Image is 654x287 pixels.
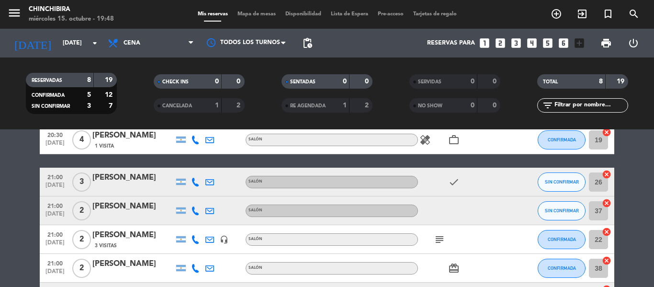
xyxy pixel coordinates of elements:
strong: 0 [343,78,347,85]
span: [DATE] [43,182,67,193]
strong: 2 [365,102,371,109]
i: filter_list [542,100,553,111]
span: 21:00 [43,200,67,211]
span: 4 [72,130,91,149]
span: 3 [72,172,91,192]
span: 21:00 [43,171,67,182]
span: 3 Visitas [95,242,117,250]
i: looks_4 [526,37,538,49]
span: Cena [124,40,140,46]
div: Chinchibira [29,5,114,14]
i: arrow_drop_down [89,37,101,49]
i: exit_to_app [576,8,588,20]
span: RESERVADAS [32,78,62,83]
span: SERVIDAS [418,80,441,84]
span: RE AGENDADA [290,103,326,108]
strong: 0 [237,78,242,85]
i: cancel [602,127,611,137]
strong: 0 [365,78,371,85]
span: SALÓN [248,180,262,184]
span: SIN CONFIRMAR [545,179,579,184]
span: SALÓN [248,237,262,241]
div: [PERSON_NAME] [92,258,174,270]
div: [PERSON_NAME] [92,200,174,213]
span: print [600,37,612,49]
span: CHECK INS [162,80,189,84]
i: looks_6 [557,37,570,49]
i: check [448,176,460,188]
span: pending_actions [302,37,313,49]
i: search [628,8,640,20]
i: healing [419,134,431,146]
strong: 7 [109,103,114,109]
strong: 0 [471,102,474,109]
i: card_giftcard [448,263,460,274]
div: [PERSON_NAME] [92,129,174,142]
button: SIN CONFIRMAR [538,201,586,220]
strong: 1 [215,102,219,109]
button: CONFIRMADA [538,230,586,249]
span: NO SHOW [418,103,442,108]
i: looks_3 [510,37,522,49]
span: CONFIRMADA [548,265,576,271]
i: cancel [602,198,611,208]
span: [DATE] [43,240,67,251]
span: 1 Visita [95,142,114,150]
strong: 12 [105,92,114,98]
span: Tarjetas de regalo [408,11,462,17]
span: SALÓN [248,266,262,270]
span: Mapa de mesas [233,11,281,17]
i: looks_5 [541,37,554,49]
i: cancel [602,256,611,265]
span: Lista de Espera [326,11,373,17]
span: SALÓN [248,138,262,141]
input: Filtrar por nombre... [553,100,628,111]
i: work_outline [448,134,460,146]
i: add_box [573,37,586,49]
span: Mis reservas [193,11,233,17]
strong: 8 [599,78,603,85]
span: SIN CONFIRMAR [32,104,70,109]
span: CONFIRMADA [548,237,576,242]
span: 21:00 [43,229,67,240]
span: 2 [72,259,91,278]
i: power_settings_new [628,37,639,49]
span: SALÓN [248,208,262,212]
strong: 0 [493,78,498,85]
div: [PERSON_NAME] [92,172,174,184]
button: SIN CONFIRMAR [538,172,586,192]
div: LOG OUT [620,29,647,57]
strong: 5 [87,92,91,98]
i: turned_in_not [602,8,614,20]
button: CONFIRMADA [538,130,586,149]
div: [PERSON_NAME] [92,229,174,241]
i: menu [7,6,22,20]
button: CONFIRMADA [538,259,586,278]
strong: 8 [87,77,91,83]
strong: 2 [237,102,242,109]
strong: 0 [493,102,498,109]
strong: 0 [215,78,219,85]
span: 20:30 [43,129,67,140]
i: [DATE] [7,33,58,54]
div: miércoles 15. octubre - 19:48 [29,14,114,24]
i: looks_one [478,37,491,49]
strong: 19 [617,78,626,85]
span: Disponibilidad [281,11,326,17]
span: SIN CONFIRMAR [545,208,579,213]
span: TOTAL [543,80,558,84]
span: Pre-acceso [373,11,408,17]
span: 21:00 [43,257,67,268]
span: 2 [72,201,91,220]
i: cancel [602,170,611,179]
span: CONFIRMADA [32,93,65,98]
strong: 3 [87,103,91,109]
i: subject [434,234,445,245]
span: SENTADAS [290,80,316,84]
span: [DATE] [43,211,67,222]
strong: 19 [105,77,114,83]
strong: 0 [471,78,474,85]
i: headset_mic [220,235,228,244]
span: CANCELADA [162,103,192,108]
span: [DATE] [43,140,67,151]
